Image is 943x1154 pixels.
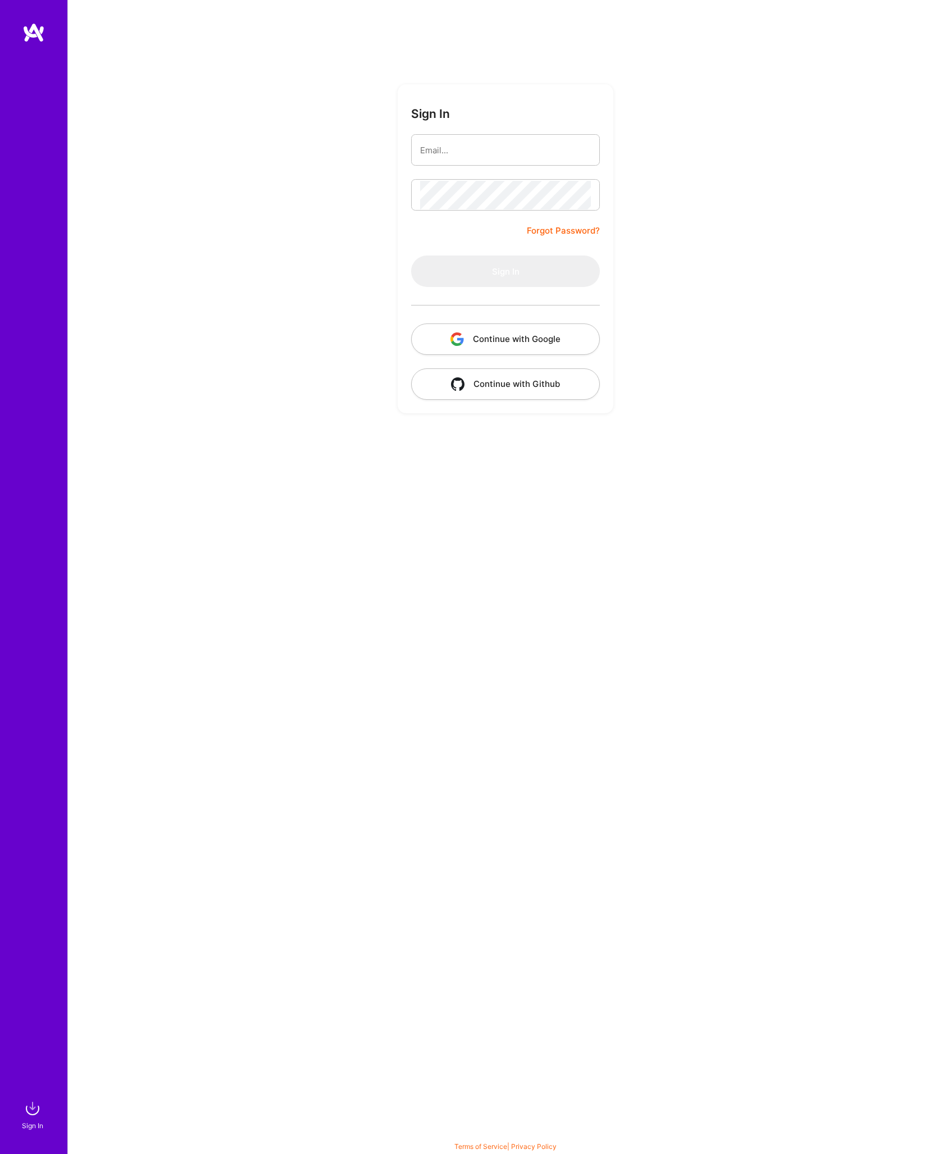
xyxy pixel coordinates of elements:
img: icon [450,332,464,346]
a: Terms of Service [454,1142,507,1151]
img: icon [451,377,464,391]
div: © 2025 ATeams Inc., All rights reserved. [67,1120,943,1148]
img: sign in [21,1097,44,1120]
a: Privacy Policy [511,1142,557,1151]
button: Continue with Github [411,368,600,400]
h3: Sign In [411,107,450,121]
a: sign inSign In [24,1097,44,1132]
img: logo [22,22,45,43]
div: Sign In [22,1120,43,1132]
button: Sign In [411,256,600,287]
a: Forgot Password? [527,224,600,238]
button: Continue with Google [411,323,600,355]
input: Email... [420,136,591,165]
span: | [454,1142,557,1151]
